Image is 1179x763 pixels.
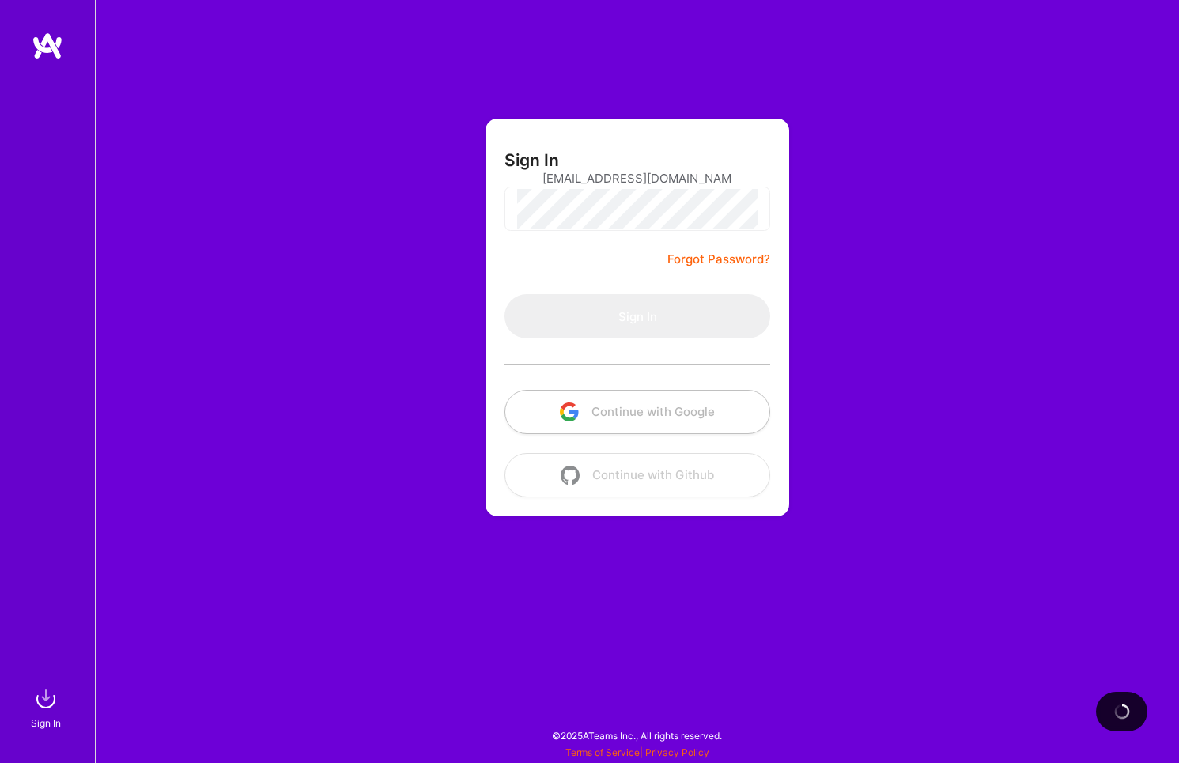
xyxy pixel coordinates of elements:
[561,466,580,485] img: icon
[30,683,62,715] img: sign in
[565,746,709,758] span: |
[33,683,62,731] a: sign inSign In
[31,715,61,731] div: Sign In
[1113,702,1132,721] img: loading
[504,150,559,170] h3: Sign In
[95,716,1179,755] div: © 2025 ATeams Inc., All rights reserved.
[504,390,770,434] button: Continue with Google
[565,746,640,758] a: Terms of Service
[32,32,63,60] img: logo
[542,158,732,198] input: Email...
[504,294,770,338] button: Sign In
[645,746,709,758] a: Privacy Policy
[504,453,770,497] button: Continue with Github
[667,250,770,269] a: Forgot Password?
[560,402,579,421] img: icon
